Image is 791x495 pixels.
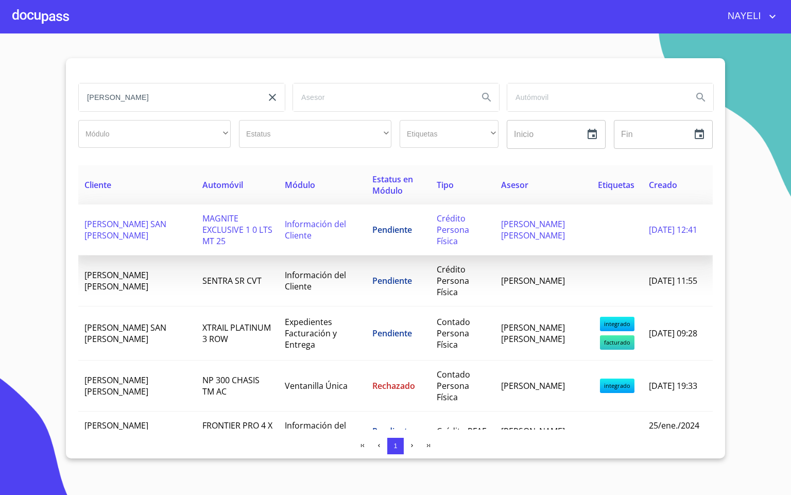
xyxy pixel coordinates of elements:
input: search [507,83,684,111]
span: Crédito Persona Física [437,213,469,247]
span: MAGNITE EXCLUSIVE 1 0 LTS MT 25 [202,213,272,247]
span: NP 300 CHASIS TM AC [202,374,260,397]
button: clear input [260,85,285,110]
span: Contado Persona Física [437,316,470,350]
span: Expedientes Facturación y Entrega [285,316,337,350]
span: NAYELI [720,8,766,25]
span: Rechazado [372,380,415,391]
button: account of current user [720,8,779,25]
span: Información del Cliente [285,218,346,241]
span: Ventanilla Única [285,380,348,391]
span: Información del Cliente [285,420,346,442]
input: search [79,83,256,111]
span: [PERSON_NAME] [501,380,565,391]
span: [DATE] 12:41 [649,224,697,235]
span: [DATE] 11:55 [649,275,697,286]
span: SENTRA SR CVT [202,275,262,286]
span: [DATE] 09:28 [649,328,697,339]
span: Información del Cliente [285,269,346,292]
span: [PERSON_NAME] [PERSON_NAME] [84,269,148,292]
span: Crédito PFAE [437,425,487,437]
span: XTRAIL PLATINUM 3 ROW [202,322,271,345]
span: [PERSON_NAME] SAN [PERSON_NAME] [84,322,166,345]
span: [PERSON_NAME] [PERSON_NAME] [84,374,148,397]
span: Creado [649,179,677,191]
span: integrado [600,379,634,393]
span: Cliente [84,179,111,191]
div: ​ [400,120,498,148]
span: 1 [393,442,397,450]
span: Estatus en Módulo [372,174,413,196]
span: [PERSON_NAME] SAN [PERSON_NAME] [84,218,166,241]
div: ​ [239,120,391,148]
span: FRONTIER PRO 4 X 4 X 4 TA [202,420,272,442]
span: Pendiente [372,328,412,339]
span: Etiquetas [598,179,634,191]
span: Contado Persona Física [437,369,470,403]
span: 25/ene./2024 18:17 [649,420,699,442]
span: Crédito Persona Física [437,264,469,298]
button: 1 [387,438,404,454]
span: Pendiente [372,275,412,286]
span: [PERSON_NAME] [PERSON_NAME] [501,218,565,241]
input: search [293,83,470,111]
span: [PERSON_NAME] [501,425,565,437]
span: [PERSON_NAME] [501,275,565,286]
span: integrado [600,317,634,331]
span: Pendiente [372,425,412,437]
span: [DATE] 19:33 [649,380,697,391]
span: Tipo [437,179,454,191]
span: facturado [600,335,634,350]
span: Asesor [501,179,528,191]
div: ​ [78,120,231,148]
span: [PERSON_NAME] [PERSON_NAME] [501,322,565,345]
span: [PERSON_NAME] [PERSON_NAME] [84,420,148,442]
span: Automóvil [202,179,243,191]
span: Pendiente [372,224,412,235]
span: Módulo [285,179,315,191]
button: Search [689,85,713,110]
button: Search [474,85,499,110]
